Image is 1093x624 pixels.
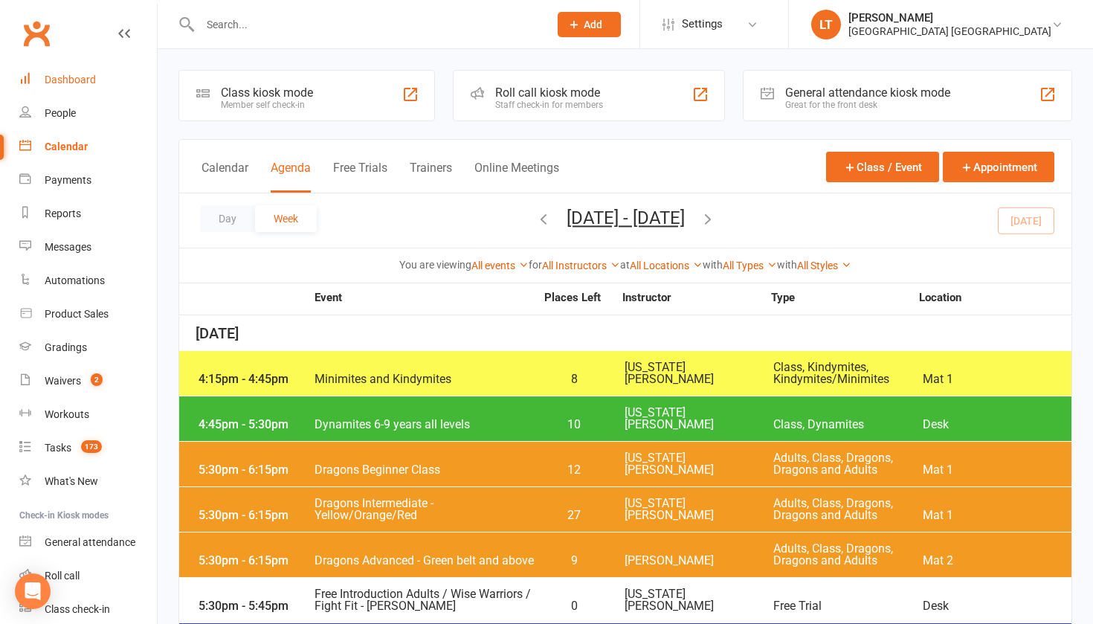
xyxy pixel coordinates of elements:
span: Mat 1 [923,373,1071,385]
a: Product Sales [19,297,157,331]
button: Trainers [410,161,452,193]
span: Dragons Beginner Class [314,464,535,476]
div: 5:30pm - 6:15pm [195,555,314,567]
a: Waivers 2 [19,364,157,398]
a: All Styles [797,260,851,271]
a: All events [471,260,529,271]
div: Member self check-in [221,100,313,110]
button: Week [255,205,317,232]
button: Class / Event [826,152,939,182]
strong: Places Left [533,292,611,303]
span: Minimites and Kindymites [314,373,535,385]
a: Payments [19,164,157,197]
span: [US_STATE][PERSON_NAME] [625,407,773,431]
div: What's New [45,475,98,487]
span: Free Trial [773,600,922,612]
a: Dashboard [19,63,157,97]
span: 2 [91,373,103,386]
strong: Type [771,292,920,303]
span: Desk [923,600,1071,612]
span: Class, Dynamites [773,419,922,431]
div: Great for the front desk [785,100,950,110]
span: 27 [535,509,613,521]
strong: Event [314,292,533,303]
div: Class kiosk mode [221,86,313,100]
a: Workouts [19,398,157,431]
div: Payments [45,174,91,186]
a: Reports [19,197,157,231]
span: Class, Kindymites, Kindymites/Minimites [773,361,922,385]
span: 10 [535,419,613,431]
button: Appointment [943,152,1054,182]
span: 8 [535,373,613,385]
a: Gradings [19,331,157,364]
div: 5:30pm - 6:15pm [195,509,314,521]
div: Staff check-in for members [495,100,603,110]
div: Tasks [45,442,71,454]
div: Automations [45,274,105,286]
div: Dashboard [45,74,96,86]
a: Clubworx [18,15,55,52]
a: Roll call [19,559,157,593]
span: Mat 1 [923,464,1071,476]
span: 173 [81,440,102,453]
strong: with [703,259,723,271]
button: Online Meetings [474,161,559,193]
span: Settings [682,7,723,41]
span: 12 [535,464,613,476]
span: Adults, Class, Dragons, Dragons and Adults [773,452,922,476]
div: [DATE] [179,316,1071,351]
input: Search... [196,14,538,35]
span: Adults, Class, Dragons, Dragons and Adults [773,543,922,567]
span: [US_STATE][PERSON_NAME] [625,588,773,612]
span: [US_STATE][PERSON_NAME] [625,498,773,521]
strong: at [620,259,630,271]
button: [DATE] - [DATE] [567,208,685,228]
button: Free Trials [333,161,387,193]
strong: You are viewing [399,259,471,271]
a: All Types [723,260,777,271]
div: Reports [45,208,81,219]
span: Dragons Intermediate - Yellow/Orange/Red [314,498,535,521]
div: [PERSON_NAME] [848,11,1051,25]
span: Dynamites 6-9 years all levels [314,419,535,431]
a: General attendance kiosk mode [19,526,157,559]
span: Add [584,19,602,30]
span: [PERSON_NAME] [625,555,773,567]
div: Messages [45,241,91,253]
div: 5:30pm - 5:45pm [195,600,314,612]
span: Mat 1 [923,509,1071,521]
span: [US_STATE][PERSON_NAME] [625,361,773,385]
span: [US_STATE][PERSON_NAME] [625,452,773,476]
button: Add [558,12,621,37]
div: Open Intercom Messenger [15,573,51,609]
div: Calendar [45,141,88,152]
a: Tasks 173 [19,431,157,465]
span: 9 [535,555,613,567]
div: Gradings [45,341,87,353]
strong: with [777,259,797,271]
a: What's New [19,465,157,498]
span: Desk [923,419,1071,431]
button: Calendar [201,161,248,193]
div: General attendance kiosk mode [785,86,950,100]
div: LT [811,10,841,39]
strong: Location [919,292,1068,303]
span: Mat 2 [923,555,1071,567]
span: 0 [535,600,613,612]
div: Class check-in [45,603,110,615]
div: People [45,107,76,119]
button: Agenda [271,161,311,193]
div: Workouts [45,408,89,420]
button: Day [200,205,255,232]
span: Dragons Advanced - Green belt and above [314,555,535,567]
a: Messages [19,231,157,264]
a: People [19,97,157,130]
div: General attendance [45,536,135,548]
strong: for [529,259,542,271]
a: Calendar [19,130,157,164]
div: 4:45pm - 5:30pm [195,419,314,431]
div: Product Sales [45,308,109,320]
div: [GEOGRAPHIC_DATA] [GEOGRAPHIC_DATA] [848,25,1051,38]
a: All Instructors [542,260,620,271]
